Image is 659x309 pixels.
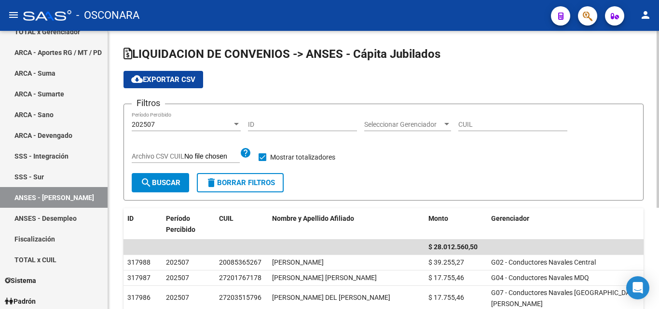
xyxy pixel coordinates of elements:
datatable-header-cell: Monto [425,208,487,240]
span: Buscar [140,178,180,187]
span: Archivo CSV CUIL [132,152,184,160]
datatable-header-cell: CUIL [215,208,268,240]
span: 317988 [127,258,151,266]
span: G04 - Conductores Navales MDQ [491,274,589,282]
span: Período Percibido [166,215,195,233]
span: Gerenciador [491,215,529,222]
div: Open Intercom Messenger [626,276,649,299]
span: 317987 [127,274,151,282]
span: 202507 [166,258,189,266]
mat-icon: menu [8,9,19,21]
button: Buscar [132,173,189,192]
span: 202507 [166,274,189,282]
span: $ 17.755,46 [428,294,464,301]
span: CUIL [219,215,233,222]
span: 317986 [127,294,151,301]
h3: Filtros [132,96,165,110]
span: [PERSON_NAME] DEL [PERSON_NAME] [272,294,390,301]
div: 27203515796 [219,292,261,303]
span: G07 - Conductores Navales [GEOGRAPHIC_DATA][PERSON_NAME] [491,289,639,308]
span: Nombre y Apellido Afiliado [272,215,354,222]
mat-icon: delete [206,177,217,188]
datatable-header-cell: ID [124,208,162,240]
span: ID [127,215,134,222]
span: $ 28.012.560,50 [428,243,478,251]
mat-icon: person [640,9,651,21]
input: Archivo CSV CUIL [184,152,240,161]
span: 202507 [132,121,155,128]
mat-icon: help [240,147,251,159]
span: Sistema [5,275,36,286]
span: $ 17.755,46 [428,274,464,282]
span: G02 - Conductores Navales Central [491,258,596,266]
datatable-header-cell: Gerenciador [487,208,644,240]
span: Borrar Filtros [206,178,275,187]
div: 27201767178 [219,272,261,283]
mat-icon: cloud_download [131,73,143,85]
span: 202507 [166,294,189,301]
span: [PERSON_NAME] [PERSON_NAME] [272,274,377,282]
span: Seleccionar Gerenciador [364,121,442,129]
span: Mostrar totalizadores [270,151,335,163]
datatable-header-cell: Nombre y Apellido Afiliado [268,208,425,240]
button: Exportar CSV [124,71,203,88]
div: 20085365267 [219,257,261,268]
mat-icon: search [140,177,152,188]
span: - OSCONARA [76,5,139,26]
span: Exportar CSV [131,75,195,84]
datatable-header-cell: Período Percibido [162,208,215,240]
span: Padrón [5,296,36,307]
button: Borrar Filtros [197,173,284,192]
span: [PERSON_NAME] [272,258,324,266]
span: $ 39.255,27 [428,258,464,266]
span: Monto [428,215,448,222]
span: LIQUIDACION DE CONVENIOS -> ANSES - Cápita Jubilados [124,47,440,61]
